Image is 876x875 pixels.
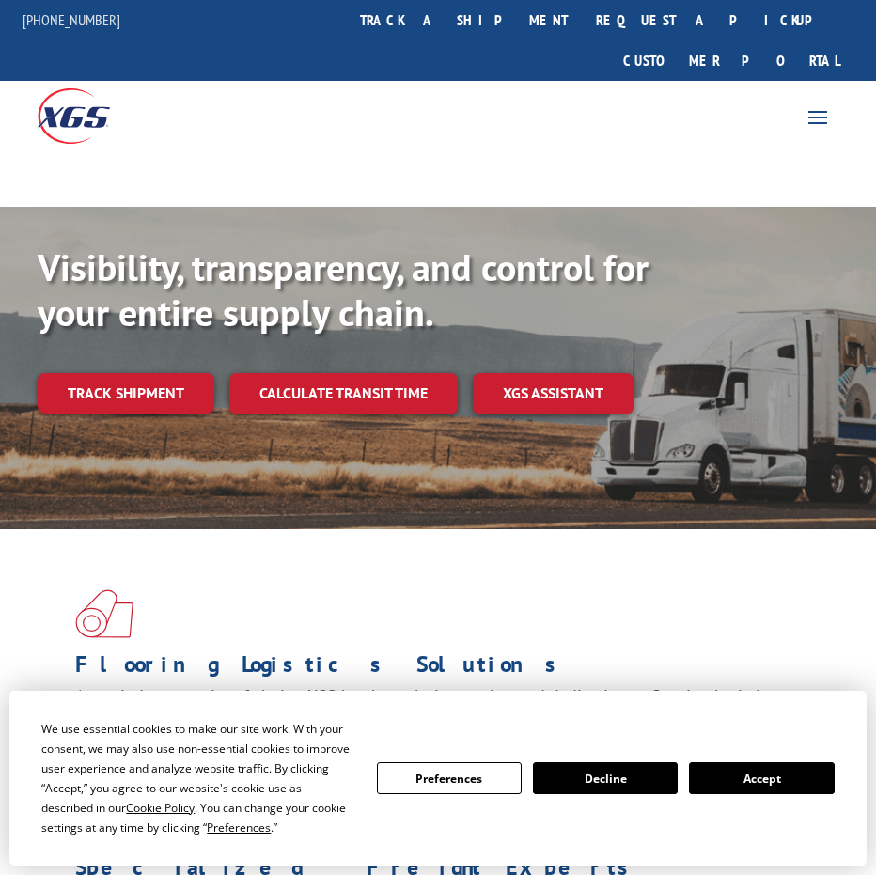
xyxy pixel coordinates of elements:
a: Calculate transit time [229,373,458,414]
span: Cookie Policy [126,800,195,816]
img: xgs-icon-total-supply-chain-intelligence-red [75,589,133,638]
span: As an industry carrier of choice, XGS has brought innovation and dedication to flooring logistics... [75,685,775,729]
span: Preferences [207,820,271,836]
div: We use essential cookies to make our site work. With your consent, we may also use non-essential ... [41,719,353,837]
div: Cookie Consent Prompt [9,691,867,866]
button: Decline [533,762,678,794]
h1: Flooring Logistics Solutions [75,653,787,685]
a: Track shipment [38,373,214,413]
a: Customer Portal [609,40,853,81]
a: [PHONE_NUMBER] [23,10,120,29]
a: XGS ASSISTANT [473,373,634,414]
b: Visibility, transparency, and control for your entire supply chain. [38,242,649,336]
button: Preferences [377,762,522,794]
button: Accept [689,762,834,794]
